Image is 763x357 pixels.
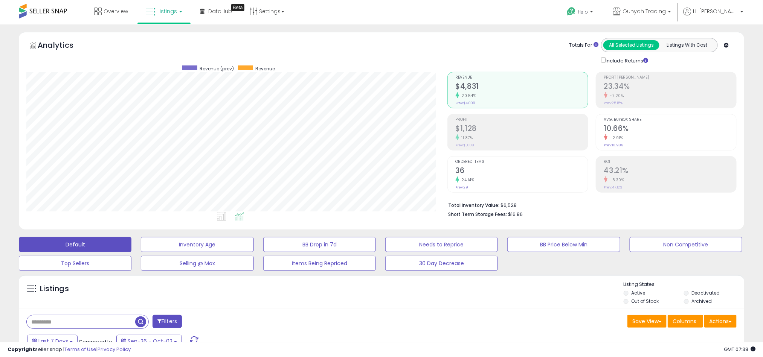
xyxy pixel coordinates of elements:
[604,143,623,147] small: Prev: 10.98%
[157,8,177,15] span: Listings
[456,76,588,80] span: Revenue
[449,202,500,208] b: Total Inventory Value:
[607,93,624,99] small: -7.20%
[8,346,131,353] div: seller snap | |
[693,8,738,15] span: Hi [PERSON_NAME]
[208,8,232,15] span: DataHub
[507,237,620,252] button: BB Price Below Min
[449,200,731,209] li: $6,528
[200,65,234,72] span: Revenue (prev)
[724,346,755,353] span: 2025-10-10 07:38 GMT
[459,177,475,183] small: 24.14%
[566,7,576,16] i: Get Help
[385,237,498,252] button: Needs to Reprice
[456,143,474,147] small: Prev: $1,008
[627,315,667,328] button: Save View
[141,256,253,271] button: Selling @ Max
[456,160,588,164] span: Ordered Items
[632,290,645,296] label: Active
[456,185,468,190] small: Prev: 29
[456,124,588,134] h2: $1,128
[38,40,88,52] h5: Analytics
[668,315,703,328] button: Columns
[604,76,736,80] span: Profit [PERSON_NAME]
[8,346,35,353] strong: Copyright
[98,346,131,353] a: Privacy Policy
[263,256,376,271] button: Items Being Repriced
[578,9,588,15] span: Help
[704,315,737,328] button: Actions
[673,318,696,325] span: Columns
[569,42,598,49] div: Totals For
[79,338,113,345] span: Compared to:
[263,237,376,252] button: BB Drop in 7d
[456,166,588,176] h2: 36
[595,56,658,64] div: Include Returns
[659,40,715,50] button: Listings With Cost
[607,177,624,183] small: -8.30%
[19,256,131,271] button: Top Sellers
[604,160,736,164] span: ROI
[456,118,588,122] span: Profit
[116,335,182,348] button: Sep-26 - Oct-02
[604,166,736,176] h2: 43.21%
[604,185,623,190] small: Prev: 47.12%
[508,211,523,218] span: $16.86
[607,135,623,141] small: -2.91%
[38,337,68,345] span: Last 7 Days
[630,237,742,252] button: Non Competitive
[632,298,659,304] label: Out of Stock
[624,281,744,288] p: Listing States:
[449,211,507,217] b: Short Term Storage Fees:
[604,124,736,134] h2: 10.66%
[691,290,720,296] label: Deactivated
[128,337,172,345] span: Sep-26 - Oct-02
[459,93,476,99] small: 20.54%
[141,237,253,252] button: Inventory Age
[104,8,128,15] span: Overview
[603,40,659,50] button: All Selected Listings
[256,65,275,72] span: Revenue
[231,4,244,11] div: Tooltip anchor
[683,8,743,24] a: Hi [PERSON_NAME]
[64,346,96,353] a: Terms of Use
[459,135,473,141] small: 11.87%
[385,256,498,271] button: 30 Day Decrease
[456,101,475,105] small: Prev: $4,008
[604,101,623,105] small: Prev: 25.15%
[561,1,601,24] a: Help
[153,315,182,328] button: Filters
[604,82,736,92] h2: 23.34%
[456,82,588,92] h2: $4,831
[691,298,712,304] label: Archived
[27,335,78,348] button: Last 7 Days
[19,237,131,252] button: Default
[40,284,69,294] h5: Listings
[623,8,666,15] span: Gunyah Trading
[604,118,736,122] span: Avg. Buybox Share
